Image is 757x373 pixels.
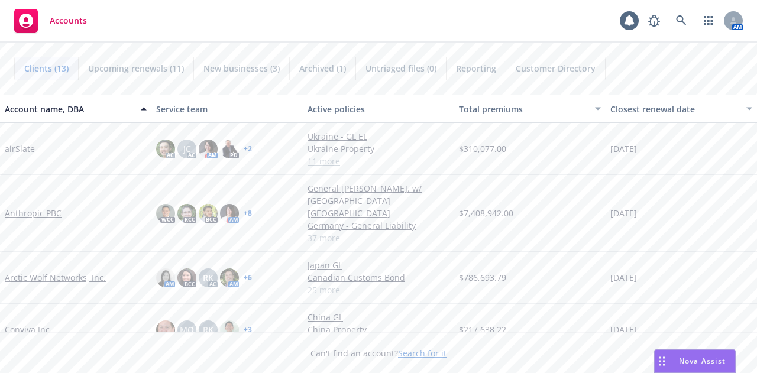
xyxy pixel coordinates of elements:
span: $786,693.79 [459,271,506,284]
img: photo [220,268,239,287]
span: [DATE] [610,323,637,336]
a: Accounts [9,4,92,37]
img: photo [220,140,239,158]
span: [DATE] [610,142,637,155]
div: Total premiums [459,103,588,115]
button: Total premiums [454,95,606,123]
button: Closest renewal date [606,95,757,123]
a: 11 more [308,155,449,167]
div: Closest renewal date [610,103,739,115]
span: Can't find an account? [310,347,447,359]
span: [DATE] [610,207,637,219]
a: + 3 [244,326,252,333]
a: General [PERSON_NAME]. w/ [GEOGRAPHIC_DATA] - [GEOGRAPHIC_DATA] [308,182,449,219]
a: 37 more [308,232,449,244]
span: $310,077.00 [459,142,506,155]
img: photo [177,268,196,287]
span: Clients (13) [24,62,69,74]
span: $217,638.22 [459,323,506,336]
a: airSlate [5,142,35,155]
img: photo [177,204,196,223]
img: photo [156,320,175,339]
a: China Property [308,323,449,336]
span: RK [203,323,213,336]
a: Germany - General Liability [308,219,449,232]
a: + 8 [244,210,252,217]
a: Anthropic PBC [5,207,62,219]
a: + 6 [244,274,252,281]
div: Account name, DBA [5,103,134,115]
span: $7,408,942.00 [459,207,513,219]
a: Arctic Wolf Networks, Inc. [5,271,106,284]
img: photo [199,204,218,223]
a: Canadian Customs Bond [308,271,449,284]
span: New businesses (3) [203,62,280,74]
a: Search for it [398,348,447,359]
span: Nova Assist [679,356,726,366]
a: Report a Bug [642,9,666,33]
span: [DATE] [610,271,637,284]
img: photo [156,268,175,287]
span: Upcoming renewals (11) [88,62,184,74]
img: photo [199,140,218,158]
img: photo [156,140,175,158]
span: MQ [180,323,194,336]
div: Service team [156,103,298,115]
span: Reporting [456,62,496,74]
a: Ukraine - GL EL [308,130,449,142]
a: Japan GL [308,259,449,271]
div: Drag to move [655,350,669,372]
span: JC [183,142,191,155]
button: Service team [151,95,303,123]
span: Untriaged files (0) [365,62,436,74]
span: Accounts [50,16,87,25]
div: Active policies [308,103,449,115]
a: Conviva Inc. [5,323,52,336]
a: Search [669,9,693,33]
a: China GL [308,311,449,323]
a: 25 more [308,284,449,296]
span: Customer Directory [516,62,596,74]
span: RK [203,271,213,284]
a: Ukraine Property [308,142,449,155]
span: Archived (1) [299,62,346,74]
button: Nova Assist [654,349,736,373]
img: photo [220,204,239,223]
img: photo [156,204,175,223]
a: Switch app [697,9,720,33]
button: Active policies [303,95,454,123]
a: + 2 [244,145,252,153]
img: photo [220,320,239,339]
